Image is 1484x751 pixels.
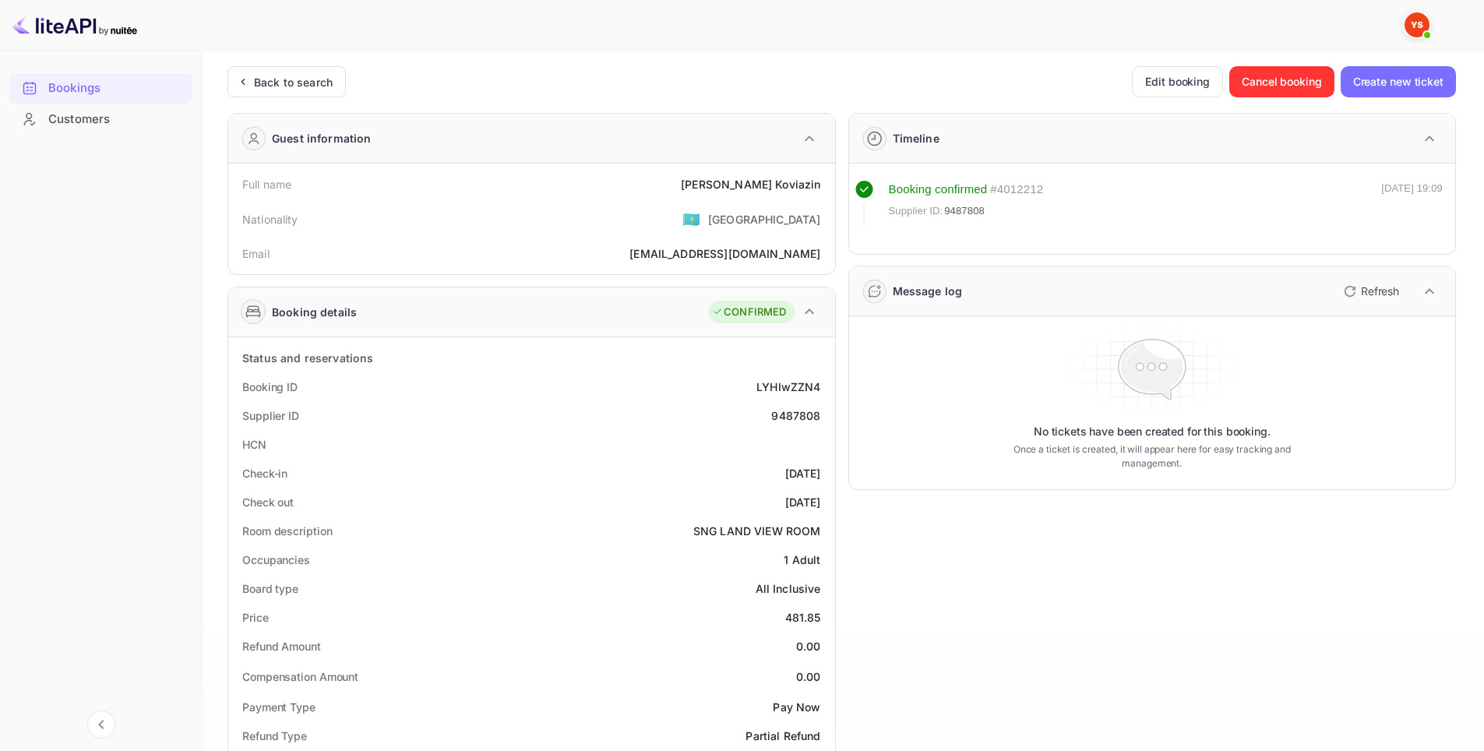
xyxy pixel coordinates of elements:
[9,73,192,102] a: Bookings
[242,580,298,597] div: Board type
[893,130,939,146] div: Timeline
[1361,283,1399,299] p: Refresh
[889,203,943,219] span: Supplier ID:
[242,728,307,744] div: Refund Type
[785,494,821,510] div: [DATE]
[48,111,185,129] div: Customers
[784,552,820,568] div: 1 Adult
[12,12,137,37] img: LiteAPI logo
[756,580,821,597] div: All Inclusive
[682,205,700,233] span: United States
[785,609,821,626] div: 481.85
[242,465,287,481] div: Check-in
[681,176,820,192] div: [PERSON_NAME] Koviazin
[1405,12,1429,37] img: Yandex Support
[272,130,372,146] div: Guest information
[773,699,820,715] div: Pay Now
[989,442,1315,471] p: Once a ticket is created, it will appear here for easy tracking and management.
[796,668,821,685] div: 0.00
[1132,66,1223,97] button: Edit booking
[708,211,821,227] div: [GEOGRAPHIC_DATA]
[242,211,298,227] div: Nationality
[242,699,315,715] div: Payment Type
[242,245,270,262] div: Email
[242,436,266,453] div: HCN
[242,350,373,366] div: Status and reservations
[629,245,820,262] div: [EMAIL_ADDRESS][DOMAIN_NAME]
[746,728,820,744] div: Partial Refund
[48,79,185,97] div: Bookings
[272,304,357,320] div: Booking details
[242,552,310,568] div: Occupancies
[242,668,358,685] div: Compensation Amount
[693,523,821,539] div: SNG LAND VIEW ROOM
[1381,181,1443,226] div: [DATE] 19:09
[771,407,820,424] div: 9487808
[796,638,821,654] div: 0.00
[944,203,985,219] span: 9487808
[242,176,291,192] div: Full name
[9,104,192,135] div: Customers
[893,283,963,299] div: Message log
[242,609,269,626] div: Price
[254,74,333,90] div: Back to search
[242,638,321,654] div: Refund Amount
[785,465,821,481] div: [DATE]
[756,379,820,395] div: LYHIwZZN4
[1334,279,1405,304] button: Refresh
[242,494,294,510] div: Check out
[242,379,298,395] div: Booking ID
[9,104,192,133] a: Customers
[1341,66,1456,97] button: Create new ticket
[87,710,115,739] button: Collapse navigation
[889,181,988,199] div: Booking confirmed
[1034,424,1271,439] p: No tickets have been created for this booking.
[990,181,1043,199] div: # 4012212
[1229,66,1334,97] button: Cancel booking
[712,305,786,320] div: CONFIRMED
[242,407,299,424] div: Supplier ID
[9,73,192,104] div: Bookings
[242,523,332,539] div: Room description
